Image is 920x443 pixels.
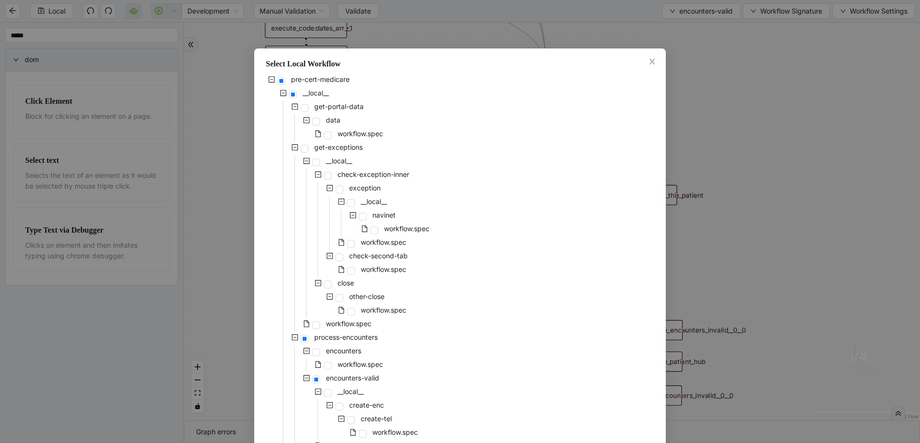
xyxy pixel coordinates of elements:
span: workflow.spec [361,265,406,273]
span: encounters-valid [324,372,381,384]
span: minus-square [280,90,287,96]
span: close [337,279,354,287]
span: process-encounters [312,332,380,343]
span: file [315,361,322,368]
span: workflow.spec [324,318,373,330]
span: create-enc [349,401,384,409]
span: __local__ [337,387,364,396]
span: minus-square [291,144,298,151]
span: encounters [324,345,363,357]
span: check-exception-inner [336,169,411,180]
span: minus-square [338,415,345,422]
span: minus-square [315,280,322,286]
span: workflow.spec [370,427,420,438]
span: get-portal-data [312,101,366,112]
span: minus-square [326,185,333,191]
span: minus-square [338,198,345,205]
span: process-encounters [314,333,378,341]
span: __local__ [361,197,387,206]
span: __local__ [303,89,329,97]
span: create-enc [347,399,386,411]
span: check-second-tab [347,250,410,262]
span: get-exceptions [312,142,365,153]
span: pre-cert-medicare [289,74,352,85]
span: file [338,307,345,314]
span: minus-square [303,158,310,164]
span: file [338,266,345,273]
span: file [361,225,368,232]
span: exception [349,184,381,192]
span: minus-square [268,76,275,83]
span: workflow.spec [336,359,385,370]
span: workflow.spec [382,223,431,235]
span: encounters [326,347,361,355]
span: minus-square [326,253,333,259]
span: workflow.spec [326,319,371,328]
span: minus-square [315,171,322,178]
span: minus-square [315,388,322,395]
span: workflow.spec [359,237,408,248]
span: other-close [347,291,386,302]
span: workflow.spec [337,360,383,368]
span: file [315,130,322,137]
span: minus-square [303,117,310,124]
span: data [324,114,342,126]
span: minus-square [303,375,310,381]
span: minus-square [303,348,310,354]
span: navinet [372,211,396,219]
span: file [350,429,356,436]
span: __local__ [359,196,389,207]
span: other-close [349,292,384,301]
span: workflow.spec [359,304,408,316]
span: __local__ [336,386,366,397]
span: minus-square [291,103,298,110]
span: workflow.spec [337,129,383,138]
span: get-exceptions [314,143,363,151]
span: create-tel [359,413,394,425]
span: close [648,58,656,65]
span: minus-square [291,334,298,341]
div: Select Local Workflow [266,58,654,70]
span: workflow.spec [359,264,408,275]
span: __local__ [324,155,354,167]
span: __local__ [326,157,352,165]
span: check-exception-inner [337,170,409,178]
button: Close [647,57,658,67]
span: close [336,277,356,289]
span: data [326,116,340,124]
span: get-portal-data [314,102,364,111]
span: workflow.spec [361,306,406,314]
span: workflow.spec [361,238,406,246]
span: navinet [370,209,398,221]
span: minus-square [326,293,333,300]
span: workflow.spec [384,224,429,233]
span: encounters-valid [326,374,379,382]
span: __local__ [301,87,331,99]
span: file [303,320,310,327]
span: minus-square [350,212,356,219]
span: workflow.spec [336,128,385,140]
span: file [338,239,345,246]
span: workflow.spec [372,428,418,436]
span: create-tel [361,414,392,423]
span: minus-square [326,402,333,409]
span: check-second-tab [349,252,408,260]
span: pre-cert-medicare [291,75,350,83]
span: exception [347,182,383,194]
